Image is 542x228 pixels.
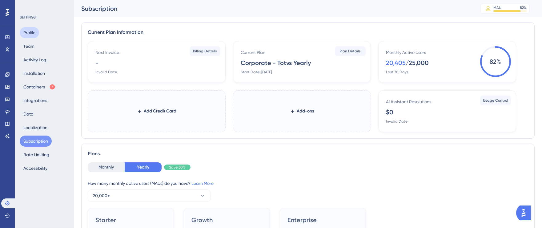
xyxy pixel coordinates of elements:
[520,5,527,10] div: 82 %
[386,98,431,105] div: AI Assistant Resolutions
[386,59,406,67] div: 20,405
[335,46,366,56] button: Plan Details
[88,150,528,157] div: Plans
[95,59,98,67] div: -
[20,149,53,160] button: Rate Limiting
[193,49,217,54] span: Billing Details
[20,122,51,133] button: Localization
[88,189,211,202] button: 20,000+
[20,68,49,79] button: Installation
[241,59,311,67] div: Corporate - Totvs Yearly
[190,46,220,56] button: Billing Details
[95,49,119,56] div: Next Invoice
[386,119,408,124] div: Invalid Date
[516,204,535,222] iframe: UserGuiding AI Assistant Launcher
[93,192,110,199] span: 20,000+
[81,4,465,13] div: Subscription
[297,108,314,115] span: Add-ons
[20,163,51,174] button: Accessibility
[127,106,187,117] button: Add Credit Card
[480,96,511,105] button: Usage Control
[144,108,177,115] span: Add Credit Card
[20,15,70,20] div: SETTINGS
[20,136,52,147] button: Subscription
[88,29,528,36] div: Current Plan Information
[88,180,528,187] div: How many monthly active users (MAUs) do you have?
[20,108,37,120] button: Data
[340,49,361,54] span: Plan Details
[386,108,393,116] div: $0
[480,46,511,77] span: 82 %
[169,165,186,170] span: Save 30%
[191,181,214,186] a: Learn More
[20,41,38,52] button: Team
[20,54,50,65] button: Activity Log
[493,5,501,10] div: MAU
[95,216,166,224] span: Starter
[280,106,324,117] button: Add-ons
[483,98,508,103] span: Usage Control
[386,70,408,75] div: Last 30 Days
[20,81,59,92] button: Containers
[20,27,39,38] button: Profile
[95,70,117,75] div: Invalid Date
[406,59,429,67] div: / 25,000
[386,49,426,56] div: Monthly Active Users
[241,49,265,56] div: Current Plan
[125,162,162,172] button: Yearly
[88,162,125,172] button: Monthly
[20,95,51,106] button: Integrations
[287,216,358,224] span: Enterprise
[241,70,272,75] div: Start Date: [DATE]
[191,216,262,224] span: Growth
